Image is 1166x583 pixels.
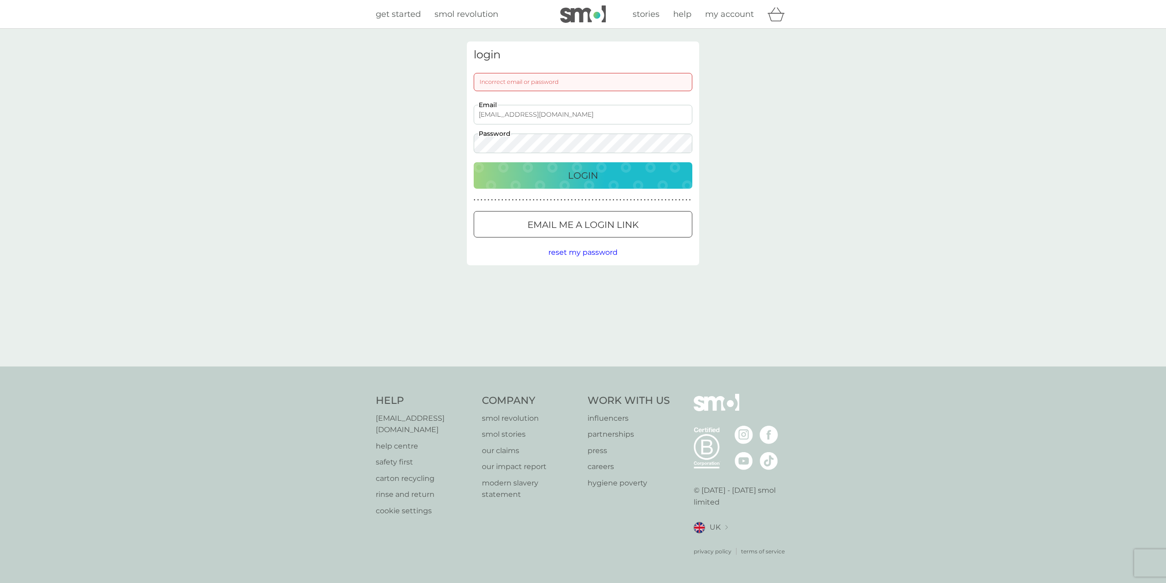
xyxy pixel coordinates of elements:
[474,73,692,91] div: Incorrect email or password
[477,198,479,202] p: ●
[498,198,500,202] p: ●
[633,9,660,19] span: stories
[588,445,670,457] a: press
[505,198,507,202] p: ●
[616,198,618,202] p: ●
[568,198,569,202] p: ●
[564,198,566,202] p: ●
[588,413,670,424] a: influencers
[592,198,593,202] p: ●
[609,198,611,202] p: ●
[694,394,739,425] img: smol
[376,413,473,436] a: [EMAIL_ADDRESS][DOMAIN_NAME]
[735,452,753,470] img: visit the smol Youtube page
[519,198,521,202] p: ●
[685,198,687,202] p: ●
[588,428,670,440] a: partnerships
[376,473,473,485] a: carton recycling
[529,198,531,202] p: ●
[553,198,555,202] p: ●
[682,198,684,202] p: ●
[588,461,670,473] p: careers
[435,8,498,21] a: smol revolution
[548,247,618,258] button: reset my password
[640,198,642,202] p: ●
[536,198,538,202] p: ●
[623,198,625,202] p: ●
[760,452,778,470] img: visit the smol Tiktok page
[673,8,691,21] a: help
[613,198,614,202] p: ●
[533,198,535,202] p: ●
[767,5,790,23] div: basket
[435,9,498,19] span: smol revolution
[634,198,635,202] p: ●
[547,198,548,202] p: ●
[557,198,559,202] p: ●
[482,394,579,408] h4: Company
[482,413,579,424] p: smol revolution
[595,198,597,202] p: ●
[482,477,579,500] a: modern slavery statement
[689,198,691,202] p: ●
[491,198,493,202] p: ●
[482,461,579,473] a: our impact report
[581,198,583,202] p: ●
[606,198,608,202] p: ●
[585,198,587,202] p: ●
[474,48,692,62] h3: login
[560,5,606,23] img: smol
[705,9,754,19] span: my account
[725,525,728,530] img: select a new location
[675,198,677,202] p: ●
[637,198,639,202] p: ●
[705,8,754,21] a: my account
[540,198,542,202] p: ●
[527,217,639,232] p: Email me a login link
[376,456,473,468] a: safety first
[495,198,496,202] p: ●
[376,394,473,408] h4: Help
[665,198,666,202] p: ●
[741,547,785,556] p: terms of service
[599,198,601,202] p: ●
[568,168,598,183] p: Login
[694,522,705,533] img: UK flag
[474,198,476,202] p: ●
[482,445,579,457] a: our claims
[578,198,580,202] p: ●
[481,198,482,202] p: ●
[679,198,680,202] p: ●
[550,198,552,202] p: ●
[694,547,731,556] p: privacy policy
[647,198,649,202] p: ●
[543,198,545,202] p: ●
[602,198,604,202] p: ●
[630,198,632,202] p: ●
[508,198,510,202] p: ●
[655,198,656,202] p: ●
[661,198,663,202] p: ●
[548,248,618,257] span: reset my password
[376,440,473,452] a: help centre
[588,477,670,489] a: hygiene poverty
[488,198,490,202] p: ●
[376,489,473,500] a: rinse and return
[522,198,524,202] p: ●
[571,198,573,202] p: ●
[668,198,670,202] p: ●
[673,9,691,19] span: help
[482,428,579,440] a: smol stories
[516,198,517,202] p: ●
[588,198,590,202] p: ●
